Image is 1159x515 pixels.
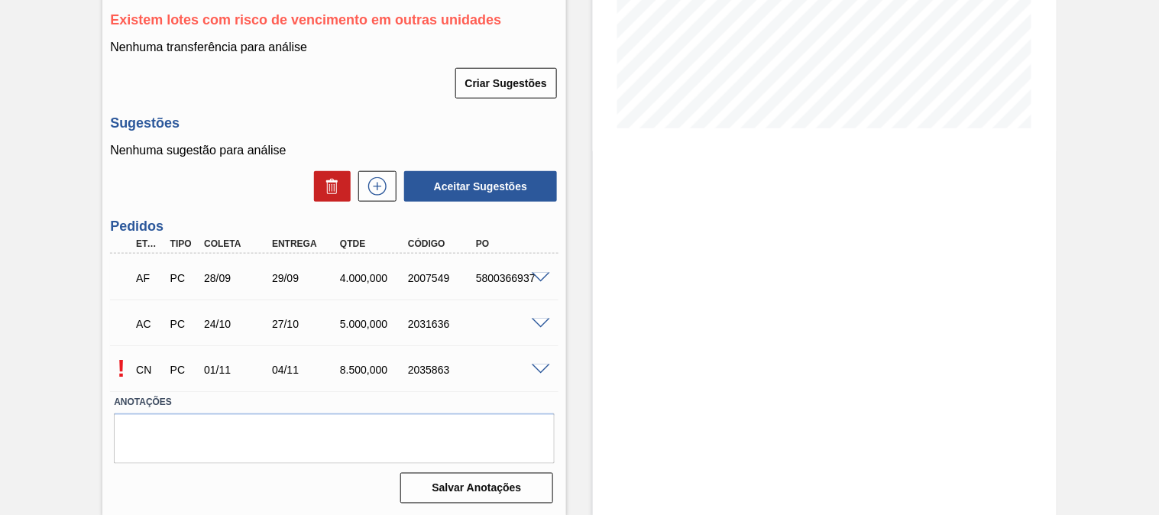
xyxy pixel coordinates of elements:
div: Composição de Carga em Negociação [132,353,166,387]
div: 04/11/2025 [268,364,343,376]
p: AF [136,272,162,284]
div: Pedido de Compra [167,318,200,330]
div: 2031636 [404,318,479,330]
div: PO [472,238,547,249]
div: Tipo [167,238,200,249]
div: Entrega [268,238,343,249]
div: Criar Sugestões [457,66,558,100]
div: 5.000,000 [336,318,411,330]
h3: Sugestões [110,115,558,131]
div: Qtde [336,238,411,249]
div: 28/09/2025 [200,272,275,284]
p: Pendente de aceite [110,355,132,383]
div: Coleta [200,238,275,249]
p: CN [136,364,162,376]
button: Criar Sugestões [455,68,557,99]
div: Aguardando Faturamento [132,261,166,295]
p: AC [136,318,162,330]
p: Nenhuma sugestão para análise [110,144,558,157]
div: 29/09/2025 [268,272,343,284]
div: 01/11/2025 [200,364,275,376]
div: 2035863 [404,364,479,376]
h3: Pedidos [110,219,558,235]
div: Pedido de Compra [167,364,200,376]
div: Excluir Sugestões [306,171,351,202]
div: Pedido de Compra [167,272,200,284]
span: Existem lotes com risco de vencimento em outras unidades [110,12,501,28]
div: 8.500,000 [336,364,411,376]
button: Salvar Anotações [400,473,553,504]
div: 27/10/2025 [268,318,343,330]
div: Etapa [132,238,166,249]
p: Nenhuma transferência para análise [110,40,558,54]
label: Anotações [114,391,555,413]
div: 24/10/2025 [200,318,275,330]
div: 5800366937 [472,272,547,284]
div: Aceitar Sugestões [397,170,558,203]
div: 4.000,000 [336,272,411,284]
button: Aceitar Sugestões [404,171,557,202]
div: 2007549 [404,272,479,284]
div: Nova sugestão [351,171,397,202]
div: Código [404,238,479,249]
div: Aguardando Composição de Carga [132,307,166,341]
